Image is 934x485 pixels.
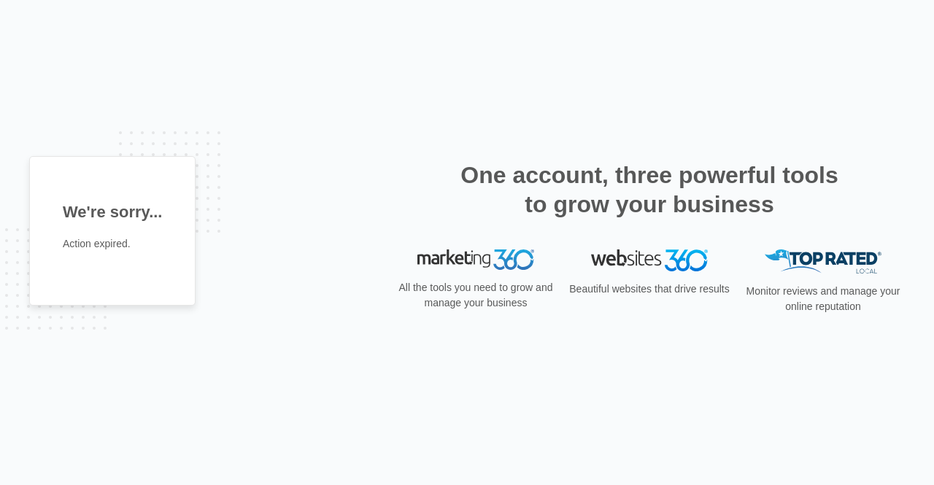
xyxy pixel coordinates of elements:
[591,249,708,271] img: Websites 360
[417,249,534,270] img: Marketing 360
[741,284,905,314] p: Monitor reviews and manage your online reputation
[63,236,162,252] p: Action expired.
[765,249,881,273] img: Top Rated Local
[63,200,162,224] h1: We're sorry...
[394,280,557,311] p: All the tools you need to grow and manage your business
[456,160,843,219] h2: One account, three powerful tools to grow your business
[568,282,731,297] p: Beautiful websites that drive results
